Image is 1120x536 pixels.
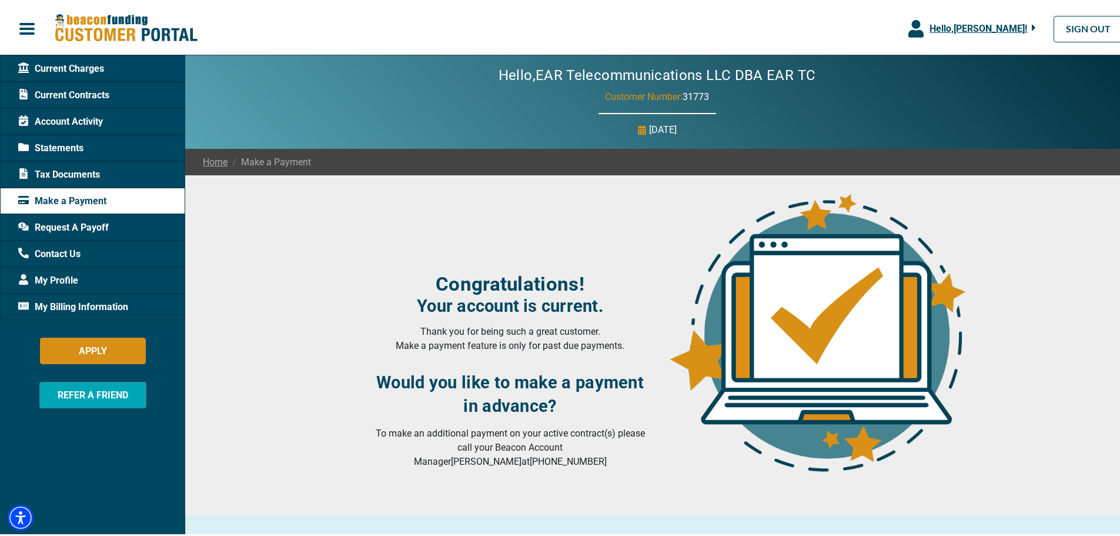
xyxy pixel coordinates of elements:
p: [DATE] [649,121,677,135]
h2: Hello, EAR Telecommunications LLC DBA EAR TC [463,65,851,82]
span: Make a Payment [228,153,311,167]
span: Contact Us [18,245,81,259]
span: Customer Number: [605,89,683,100]
h4: Your account is current. [370,294,650,314]
span: My Profile [18,271,78,285]
span: 31773 [683,89,709,100]
span: My Billing Information [18,298,128,312]
img: Beacon Funding Customer Portal Logo [54,11,198,41]
button: REFER A FRIEND [39,379,146,406]
div: Accessibility Menu [8,502,34,528]
span: Hello, [PERSON_NAME] ! [930,21,1027,32]
span: Request A Payoff [18,218,109,232]
a: Home [203,153,228,167]
button: APPLY [40,335,146,362]
span: Account Activity [18,112,103,126]
span: Make a Payment [18,192,106,206]
h3: Congratulations! [370,270,650,294]
span: Current Contracts [18,86,109,100]
span: Statements [18,139,83,153]
span: Current Charges [18,59,104,74]
p: To make an additional payment on your active contract(s) please call your Beacon Account Manager ... [370,424,650,467]
img: account-upto-date.png [664,188,969,470]
p: Thank you for being such a great customer. Make a payment feature is only for past due payments. [370,322,650,351]
span: Tax Documents [18,165,100,179]
h3: Would you like to make a payment in advance? [370,368,650,415]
